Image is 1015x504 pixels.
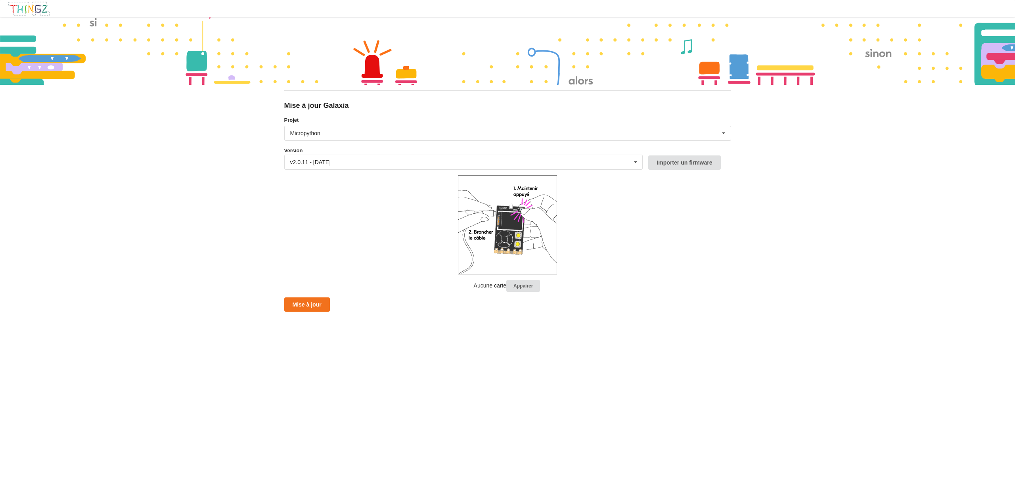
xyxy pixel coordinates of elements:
div: v2.0.11 - [DATE] [290,159,331,165]
img: thingz_logo.png [8,1,50,16]
div: Micropython [290,130,320,136]
button: Mise à jour [284,297,330,312]
div: Mise à jour Galaxia [284,101,731,110]
label: Version [284,147,303,155]
label: Projet [284,116,731,124]
p: Aucune carte [284,280,731,292]
button: Importer un firmware [648,155,720,170]
img: galaxia_plug.png [458,175,557,274]
button: Appairer [506,280,540,292]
